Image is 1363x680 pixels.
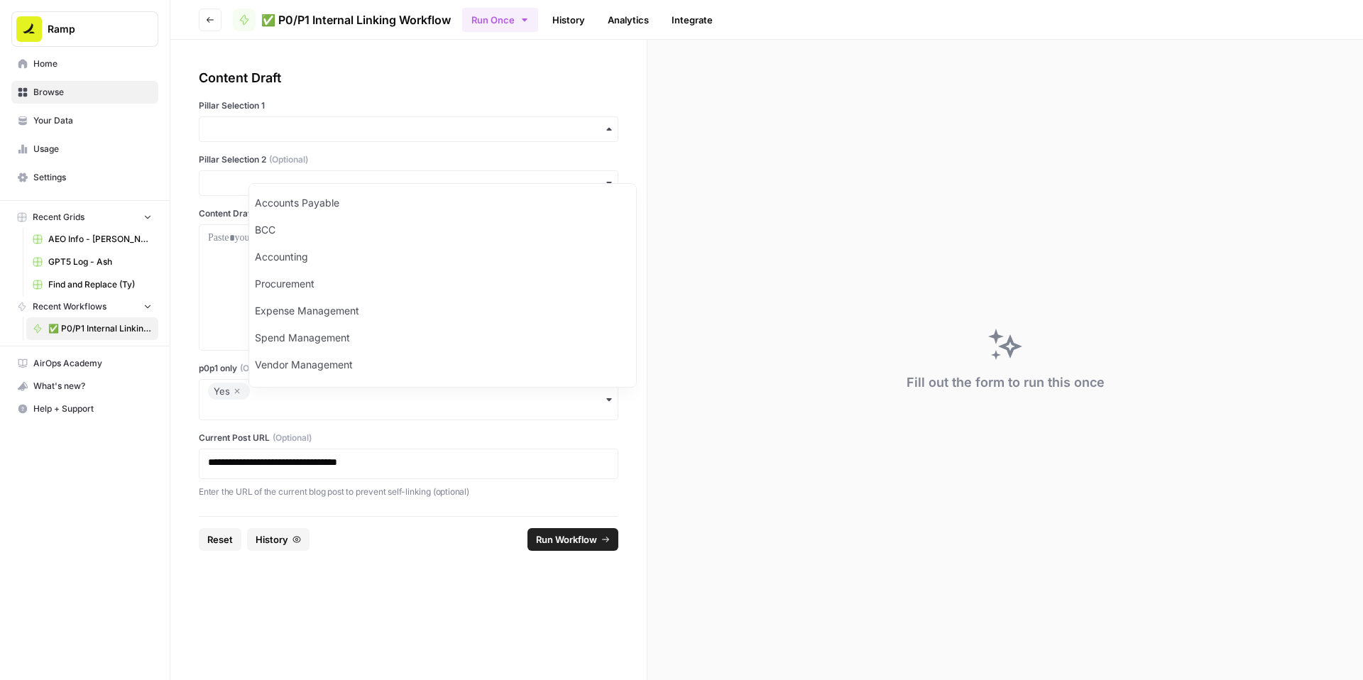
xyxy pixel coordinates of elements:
[11,352,158,375] a: AirOps Academy
[11,53,158,75] a: Home
[33,143,152,155] span: Usage
[48,278,152,291] span: Find and Replace (Ty)
[240,362,279,375] span: (Optional)
[33,171,152,184] span: Settings
[249,324,636,351] div: Spend Management
[11,11,158,47] button: Workspace: Ramp
[261,11,451,28] span: ✅ P0/P1 Internal Linking Workflow
[48,256,152,268] span: GPT5 Log - Ash
[256,532,288,547] span: History
[199,379,618,420] button: Yes
[11,207,158,228] button: Recent Grids
[11,296,158,317] button: Recent Workflows
[544,9,593,31] a: History
[249,270,636,297] div: Procurement
[48,233,152,246] span: AEO Info - [PERSON_NAME]
[48,322,152,335] span: ✅ P0/P1 Internal Linking Workflow
[33,86,152,99] span: Browse
[536,532,597,547] span: Run Workflow
[33,211,84,224] span: Recent Grids
[33,357,152,370] span: AirOps Academy
[199,99,618,112] label: Pillar Selection 1
[249,216,636,243] div: BCC
[199,207,618,220] label: Content Draft in HTML
[26,317,158,340] a: ✅ P0/P1 Internal Linking Workflow
[11,375,158,397] button: What's new?
[26,273,158,296] a: Find and Replace (Ty)
[16,16,42,42] img: Ramp Logo
[269,153,308,166] span: (Optional)
[249,378,636,405] div: FinOps
[199,362,618,375] label: p0p1 only
[527,528,618,551] button: Run Workflow
[33,114,152,127] span: Your Data
[11,166,158,189] a: Settings
[599,9,657,31] a: Analytics
[11,109,158,132] a: Your Data
[48,22,133,36] span: Ramp
[663,9,721,31] a: Integrate
[249,297,636,324] div: Expense Management
[199,528,241,551] button: Reset
[233,9,451,31] a: ✅ P0/P1 Internal Linking Workflow
[462,8,538,32] button: Run Once
[207,532,233,547] span: Reset
[249,190,636,216] div: Accounts Payable
[199,432,618,444] label: Current Post URL
[26,251,158,273] a: GPT5 Log - Ash
[199,68,618,88] div: Content Draft
[273,432,312,444] span: (Optional)
[199,485,618,499] p: Enter the URL of the current blog post to prevent self-linking (optional)
[11,81,158,104] a: Browse
[249,243,636,270] div: Accounting
[214,383,244,400] div: Yes
[11,397,158,420] button: Help + Support
[33,402,152,415] span: Help + Support
[12,375,158,397] div: What's new?
[249,351,636,378] div: Vendor Management
[199,153,618,166] label: Pillar Selection 2
[907,373,1105,393] div: Fill out the form to run this once
[247,528,310,551] button: History
[11,138,158,160] a: Usage
[33,57,152,70] span: Home
[26,228,158,251] a: AEO Info - [PERSON_NAME]
[33,300,106,313] span: Recent Workflows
